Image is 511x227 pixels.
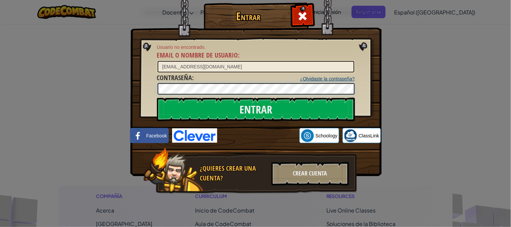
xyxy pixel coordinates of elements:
div: ¿Quieres crear una cuenta? [200,164,267,183]
span: Usuario no encontrado. [157,44,355,51]
label: : [157,73,194,83]
iframe: Botón Iniciar sesión con Google [217,128,299,143]
img: schoology.png [301,129,314,142]
input: Entrar [157,98,355,121]
img: classlink-logo-small.png [344,129,357,142]
span: Facebook [146,132,167,139]
a: ¿Olvidaste la contraseña? [300,76,355,82]
div: Crear Cuenta [272,162,349,186]
h1: Entrar [205,10,291,22]
label: : [157,51,240,60]
img: facebook_small.png [132,129,145,142]
img: clever-logo-blue.png [172,128,217,143]
span: Email o Nombre de usuario [157,51,238,60]
span: Contraseña [157,73,192,82]
span: Schoology [316,132,338,139]
span: ClassLink [359,132,379,139]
